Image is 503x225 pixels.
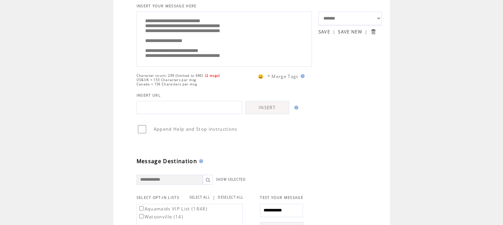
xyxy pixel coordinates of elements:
[154,126,237,132] span: Append Help and Stop instructions
[137,93,161,98] span: INSERT URL
[137,157,197,165] span: Message Destination
[365,29,367,35] span: |
[137,78,196,82] span: US&UK = 153 Characters per msg
[138,214,183,220] label: Watsonville (14)
[139,214,144,218] input: Watsonville (14)
[189,195,210,200] a: SELECT ALL
[137,73,203,78] span: Character count: 299 (limited to 640)
[338,29,362,35] a: SAVE NEW
[139,206,144,210] input: Aquamaids VIP List (1848)
[260,195,303,200] span: TEST YOUR MESSAGE
[216,177,246,182] a: SHOW SELECTED
[333,29,335,35] span: |
[137,82,197,86] span: Canada = 136 Characters per msg
[218,195,243,200] a: DESELECT ALL
[292,106,298,110] img: help.gif
[138,206,207,212] label: Aquamaids VIP List (1848)
[370,28,376,35] input: Submit
[245,101,289,114] a: INSERT
[137,195,179,200] span: SELECT OPT-IN LISTS
[299,74,305,78] img: help.gif
[268,73,299,79] span: * Merge Tags
[213,195,215,201] span: |
[318,29,330,35] a: SAVE
[258,73,264,79] span: 😀
[137,4,197,8] span: INSERT YOUR MESSAGE HERE
[205,73,220,78] span: (2 msgs)
[197,159,203,163] img: help.gif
